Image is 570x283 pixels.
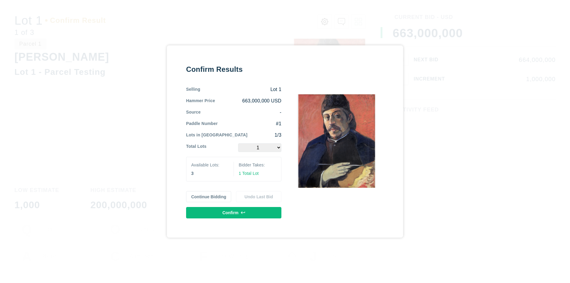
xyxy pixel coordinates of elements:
div: 663,000,000 USD [215,98,281,104]
div: - [201,109,281,116]
div: 3 [191,170,229,176]
button: Undo Last Bid [236,191,281,202]
div: #1 [218,120,281,127]
div: 1/3 [247,132,281,138]
div: Selling [186,86,200,93]
div: Lot 1 [200,86,281,93]
button: Confirm [186,207,281,218]
div: Source [186,109,201,116]
div: Lots in [GEOGRAPHIC_DATA] [186,132,247,138]
button: Continue Bidding [186,191,231,202]
div: Hammer Price [186,98,215,104]
div: Available Lots: [191,162,229,168]
div: Total Lots [186,143,207,152]
div: Confirm Results [186,65,281,74]
div: Paddle Number [186,120,218,127]
span: 1 Total Lot [239,171,259,176]
div: Bidder Takes: [239,162,276,168]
